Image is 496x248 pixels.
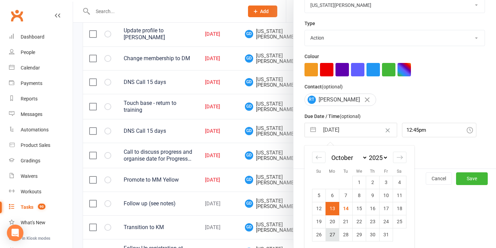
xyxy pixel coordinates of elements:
[21,96,38,101] div: Reports
[397,169,402,174] small: Sa
[352,228,366,241] td: Wednesday, October 29, 2025
[21,204,33,210] div: Tasks
[393,176,406,189] td: Saturday, October 4, 2025
[9,76,73,91] a: Payments
[366,176,379,189] td: Thursday, October 2, 2025
[8,7,25,24] a: Clubworx
[9,91,73,107] a: Reports
[352,189,366,202] td: Wednesday, October 8, 2025
[325,228,339,241] td: Monday, October 27, 2025
[343,169,348,174] small: Tu
[379,176,393,189] td: Friday, October 3, 2025
[21,111,42,117] div: Messages
[382,123,394,137] button: Clear Date
[379,215,393,228] td: Friday, October 24, 2025
[9,215,73,230] a: What's New
[366,189,379,202] td: Thursday, October 9, 2025
[9,138,73,153] a: Product Sales
[325,189,339,202] td: Monday, October 6, 2025
[9,60,73,76] a: Calendar
[339,202,352,215] td: Tuesday, October 14, 2025
[312,189,325,202] td: Sunday, October 5, 2025
[21,65,40,71] div: Calendar
[304,112,361,120] label: Due Date / Time
[384,169,388,174] small: Fr
[9,107,73,122] a: Messages
[325,202,339,215] td: Selected. Monday, October 13, 2025
[456,172,488,185] button: Save
[21,173,38,179] div: Waivers
[339,189,352,202] td: Tuesday, October 7, 2025
[370,169,375,174] small: Th
[9,200,73,215] a: Tasks 90
[312,215,325,228] td: Sunday, October 19, 2025
[312,202,325,215] td: Sunday, October 12, 2025
[21,50,35,55] div: People
[339,228,352,241] td: Tuesday, October 28, 2025
[9,153,73,169] a: Gradings
[316,169,321,174] small: Su
[312,228,325,241] td: Sunday, October 26, 2025
[352,215,366,228] td: Wednesday, October 22, 2025
[9,45,73,60] a: People
[9,184,73,200] a: Workouts
[339,215,352,228] td: Tuesday, October 21, 2025
[38,204,45,209] span: 90
[304,20,315,27] label: Type
[21,80,42,86] div: Payments
[393,215,406,228] td: Saturday, October 25, 2025
[366,202,379,215] td: Thursday, October 16, 2025
[21,220,45,225] div: What's New
[393,189,406,202] td: Saturday, October 11, 2025
[7,225,23,241] div: Open Intercom Messenger
[304,94,376,106] div: [PERSON_NAME]
[322,84,343,89] small: (optional)
[304,53,319,60] label: Colour
[393,202,406,215] td: Saturday, October 18, 2025
[356,169,362,174] small: We
[366,228,379,241] td: Thursday, October 30, 2025
[379,189,393,202] td: Friday, October 10, 2025
[393,152,406,163] div: Move forward to switch to the next month.
[21,127,49,132] div: Automations
[21,142,50,148] div: Product Sales
[329,169,335,174] small: Mo
[426,172,452,185] button: Cancel
[366,215,379,228] td: Thursday, October 23, 2025
[304,83,343,90] label: Contact
[379,228,393,241] td: Friday, October 31, 2025
[21,158,40,163] div: Gradings
[9,29,73,45] a: Dashboard
[304,144,344,151] label: Email preferences
[352,202,366,215] td: Wednesday, October 15, 2025
[9,169,73,184] a: Waivers
[21,189,41,194] div: Workouts
[312,152,325,163] div: Move backward to switch to the previous month.
[308,96,316,104] span: RT
[352,176,366,189] td: Wednesday, October 1, 2025
[325,215,339,228] td: Monday, October 20, 2025
[9,122,73,138] a: Automations
[340,114,361,119] small: (optional)
[379,202,393,215] td: Friday, October 17, 2025
[21,34,44,40] div: Dashboard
